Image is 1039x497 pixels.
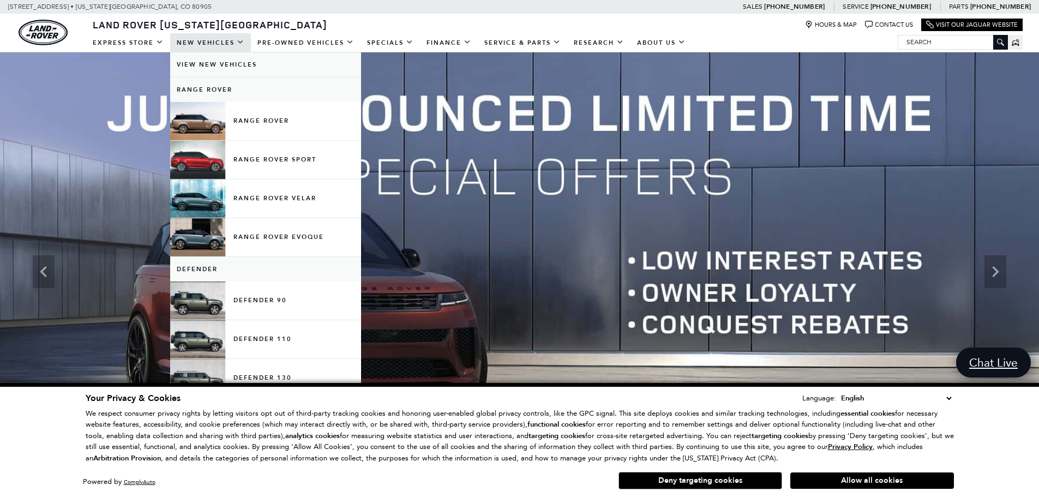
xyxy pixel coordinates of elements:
[86,392,181,404] span: Your Privacy & Cookies
[838,392,954,404] select: Language Select
[8,3,212,10] a: [STREET_ADDRESS] • [US_STATE][GEOGRAPHIC_DATA], CO 80905
[840,409,895,418] strong: essential cookies
[828,442,873,452] u: Privacy Policy
[970,2,1031,11] a: [PHONE_NUMBER]
[170,102,361,140] a: Range Rover
[124,478,155,486] a: ComplyAuto
[898,35,1007,49] input: Search
[170,282,361,320] a: Defender 90
[86,18,334,31] a: Land Rover [US_STATE][GEOGRAPHIC_DATA]
[630,33,692,52] a: About Us
[618,472,782,489] button: Deny targeting cookies
[478,33,567,52] a: Service & Parts
[926,21,1018,29] a: Visit Our Jaguar Website
[567,33,630,52] a: Research
[802,394,836,402] div: Language:
[828,442,873,451] a: Privacy Policy
[805,21,857,29] a: Hours & Map
[19,20,68,45] img: Land Rover
[956,348,1031,378] a: Chat Live
[420,33,478,52] a: Finance
[843,3,868,10] span: Service
[170,218,361,256] a: Range Rover Evoque
[984,255,1006,288] div: Next
[86,408,954,464] p: We respect consumer privacy rights by letting visitors opt out of third-party tracking cookies an...
[870,2,931,11] a: [PHONE_NUMBER]
[527,420,586,429] strong: functional cookies
[86,33,692,52] nav: Main Navigation
[764,2,825,11] a: [PHONE_NUMBER]
[865,21,913,29] a: Contact Us
[949,3,969,10] span: Parts
[170,141,361,179] a: Range Rover Sport
[361,33,420,52] a: Specials
[86,33,170,52] a: EXPRESS STORE
[528,431,585,441] strong: targeting cookies
[251,33,361,52] a: Pre-Owned Vehicles
[93,453,161,463] strong: Arbitration Provision
[964,355,1023,370] span: Chat Live
[285,431,340,441] strong: analytics cookies
[170,77,361,102] a: Range Rover
[170,33,251,52] a: New Vehicles
[743,3,762,10] span: Sales
[170,320,361,358] a: Defender 110
[83,478,155,486] div: Powered by
[790,472,954,489] button: Allow all cookies
[19,20,68,45] a: land-rover
[170,257,361,282] a: Defender
[170,359,361,397] a: Defender 130
[170,179,361,218] a: Range Rover Velar
[33,255,55,288] div: Previous
[93,18,327,31] span: Land Rover [US_STATE][GEOGRAPHIC_DATA]
[170,52,361,77] a: View New Vehicles
[752,431,808,441] strong: targeting cookies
